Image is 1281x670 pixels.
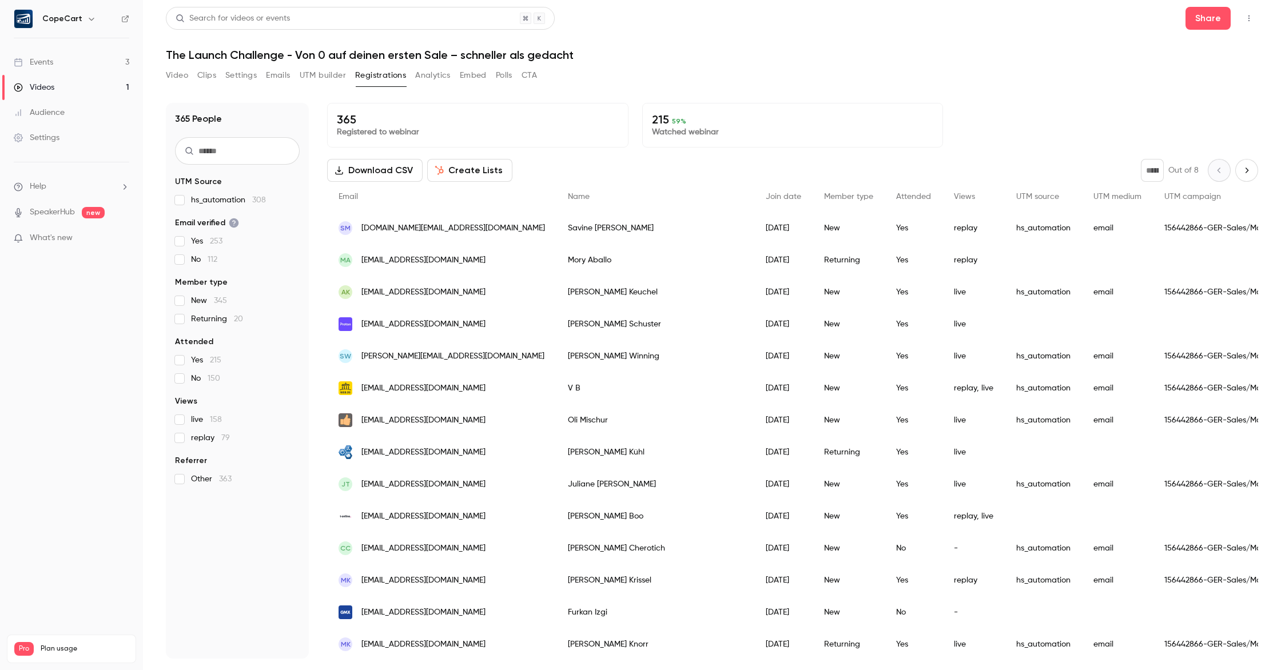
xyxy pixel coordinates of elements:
[813,468,885,500] div: New
[885,468,942,500] div: Yes
[191,295,227,306] span: New
[942,532,1005,564] div: -
[1164,193,1221,201] span: UTM campaign
[885,596,942,628] div: No
[1005,628,1082,660] div: hs_automation
[361,382,486,394] span: [EMAIL_ADDRESS][DOMAIN_NAME]
[191,254,217,265] span: No
[942,276,1005,308] div: live
[942,628,1005,660] div: live
[1005,404,1082,436] div: hs_automation
[754,500,813,532] div: [DATE]
[30,181,46,193] span: Help
[754,436,813,468] div: [DATE]
[191,432,230,444] span: replay
[813,500,885,532] div: New
[885,500,942,532] div: Yes
[341,575,351,585] span: MK
[210,356,221,364] span: 215
[361,575,486,587] span: [EMAIL_ADDRESS][DOMAIN_NAME]
[176,13,290,25] div: Search for videos or events
[813,404,885,436] div: New
[942,212,1005,244] div: replay
[754,564,813,596] div: [DATE]
[954,193,975,201] span: Views
[813,340,885,372] div: New
[42,13,82,25] h6: CopeCart
[1082,468,1153,500] div: email
[754,340,813,372] div: [DATE]
[885,436,942,468] div: Yes
[361,414,486,426] span: [EMAIL_ADDRESS][DOMAIN_NAME]
[896,193,931,201] span: Attended
[361,478,486,490] span: [EMAIL_ADDRESS][DOMAIN_NAME]
[14,10,33,28] img: CopeCart
[942,596,1005,628] div: -
[361,254,486,266] span: [EMAIL_ADDRESS][DOMAIN_NAME]
[885,308,942,340] div: Yes
[252,196,266,204] span: 308
[221,434,230,442] span: 79
[556,628,754,660] div: [PERSON_NAME] Knorr
[327,159,423,182] button: Download CSV
[813,244,885,276] div: Returning
[942,564,1005,596] div: replay
[415,66,451,85] button: Analytics
[300,66,346,85] button: UTM builder
[754,308,813,340] div: [DATE]
[754,468,813,500] div: [DATE]
[234,315,243,323] span: 20
[361,639,486,651] span: [EMAIL_ADDRESS][DOMAIN_NAME]
[82,207,105,218] span: new
[219,475,232,483] span: 363
[1240,9,1258,27] button: Top Bar Actions
[556,340,754,372] div: [PERSON_NAME] Winning
[14,642,34,656] span: Pro
[1005,532,1082,564] div: hs_automation
[885,564,942,596] div: Yes
[175,396,197,407] span: Views
[337,126,619,138] p: Registered to webinar
[339,445,352,459] img: energynet.de
[341,639,351,649] span: MK
[556,436,754,468] div: [PERSON_NAME] Kühl
[14,57,53,68] div: Events
[166,66,188,85] button: Video
[1082,532,1153,564] div: email
[14,132,59,143] div: Settings
[1168,165,1199,176] p: Out of 8
[885,244,942,276] div: Yes
[885,276,942,308] div: Yes
[361,318,486,330] span: [EMAIL_ADDRESS][DOMAIN_NAME]
[225,66,257,85] button: Settings
[191,194,266,206] span: hs_automation
[340,255,351,265] span: MA
[1005,212,1082,244] div: hs_automation
[942,468,1005,500] div: live
[942,436,1005,468] div: live
[208,374,220,382] span: 150
[175,277,228,288] span: Member type
[339,509,352,523] img: t-online.de
[754,212,813,244] div: [DATE]
[341,479,350,489] span: JT
[556,500,754,532] div: [PERSON_NAME] Boo
[885,404,942,436] div: Yes
[556,532,754,564] div: [PERSON_NAME] Cherotich
[191,473,232,485] span: Other
[754,628,813,660] div: [DATE]
[41,644,129,653] span: Plan usage
[813,628,885,660] div: Returning
[942,308,1005,340] div: live
[556,308,754,340] div: [PERSON_NAME] Schuster
[556,372,754,404] div: V B
[1005,564,1082,596] div: hs_automation
[30,206,75,218] a: SpeakerHub
[1082,340,1153,372] div: email
[813,276,885,308] div: New
[339,193,358,201] span: Email
[766,193,801,201] span: Join date
[361,286,486,298] span: [EMAIL_ADDRESS][DOMAIN_NAME]
[191,414,222,425] span: live
[427,159,512,182] button: Create Lists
